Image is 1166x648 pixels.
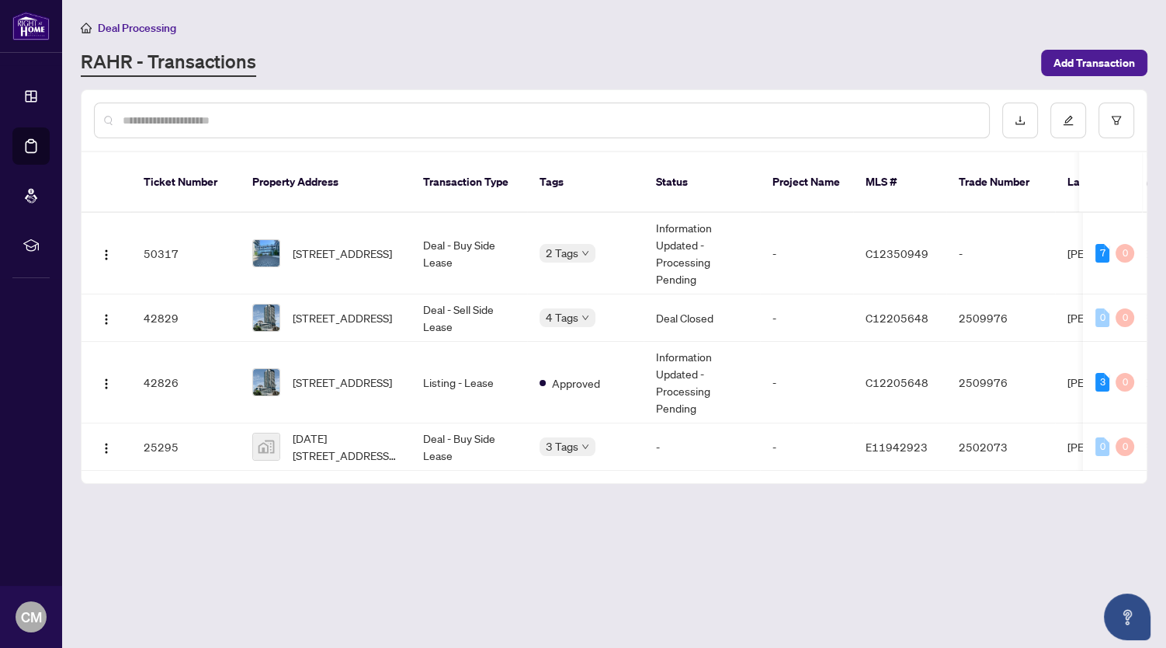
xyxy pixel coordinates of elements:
div: 0 [1116,437,1134,456]
span: [DATE][STREET_ADDRESS][DATE][PERSON_NAME] [293,430,398,464]
span: filter [1111,115,1122,126]
button: Logo [94,241,119,266]
td: 2502073 [946,423,1055,471]
span: download [1015,115,1025,126]
span: home [81,23,92,33]
div: 0 [1095,437,1109,456]
td: - [760,423,853,471]
img: thumbnail-img [253,434,279,460]
div: 7 [1095,244,1109,263]
span: Add Transaction [1053,51,1135,75]
span: C12205648 [866,311,928,325]
td: Information Updated - Processing Pending [644,213,760,294]
div: 0 [1116,308,1134,327]
div: 0 [1095,308,1109,327]
span: 3 Tags [546,437,578,455]
a: RAHR - Transactions [81,49,256,77]
img: thumbnail-img [253,369,279,395]
td: 2509976 [946,294,1055,342]
td: Deal - Sell Side Lease [411,294,527,342]
img: logo [12,12,50,40]
button: Logo [94,305,119,330]
span: [STREET_ADDRESS] [293,309,392,326]
button: download [1002,103,1038,138]
th: MLS # [853,152,946,213]
img: Logo [100,442,113,455]
span: [STREET_ADDRESS] [293,374,392,391]
span: [STREET_ADDRESS] [293,245,392,262]
th: Tags [527,152,644,213]
button: edit [1050,103,1086,138]
td: - [760,342,853,423]
button: Logo [94,434,119,459]
div: 0 [1116,373,1134,392]
th: Trade Number [946,152,1055,213]
div: 0 [1116,244,1134,263]
span: Approved [552,375,600,392]
img: Logo [100,249,113,261]
th: Status [644,152,760,213]
span: C12205648 [866,375,928,389]
span: down [581,443,589,451]
span: edit [1063,115,1074,126]
button: filter [1098,103,1134,138]
td: - [644,423,760,471]
img: Logo [100,313,113,326]
img: thumbnail-img [253,240,279,267]
td: Information Updated - Processing Pending [644,342,760,423]
span: CM [21,606,42,628]
td: Listing - Lease [411,342,527,423]
span: E11942923 [866,440,928,454]
td: - [760,213,853,294]
td: Deal - Buy Side Lease [411,213,527,294]
td: Deal Closed [644,294,760,342]
td: 42829 [131,294,240,342]
span: 2 Tags [546,244,578,262]
img: thumbnail-img [253,305,279,331]
span: Deal Processing [98,21,176,35]
button: Add Transaction [1041,50,1147,76]
td: - [946,213,1055,294]
button: Logo [94,370,119,395]
td: Deal - Buy Side Lease [411,423,527,471]
td: - [760,294,853,342]
td: 25295 [131,423,240,471]
td: 2509976 [946,342,1055,423]
span: C12350949 [866,246,928,260]
button: Open asap [1104,594,1150,640]
th: Transaction Type [411,152,527,213]
th: Project Name [760,152,853,213]
td: 50317 [131,213,240,294]
th: Ticket Number [131,152,240,213]
img: Logo [100,378,113,390]
span: down [581,249,589,257]
span: 4 Tags [546,308,578,326]
div: 3 [1095,373,1109,392]
span: down [581,314,589,322]
td: 42826 [131,342,240,423]
th: Property Address [240,152,411,213]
